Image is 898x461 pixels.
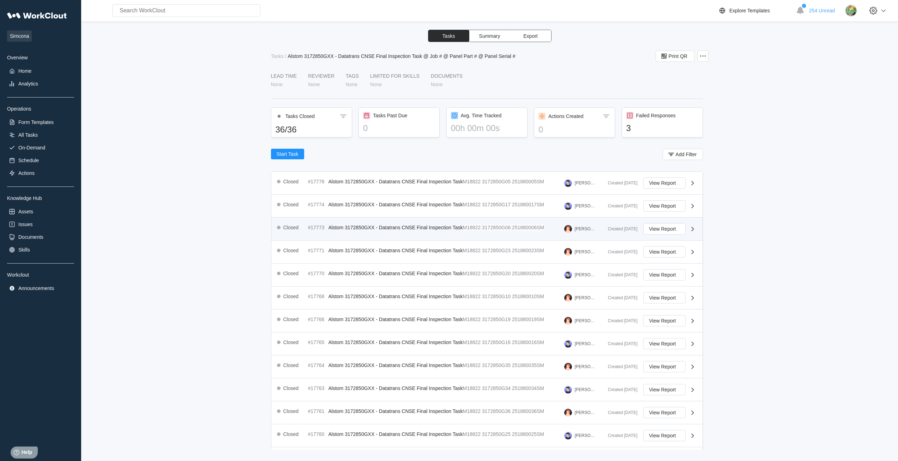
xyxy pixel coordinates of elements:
div: #17763 [308,385,326,391]
div: LIMITED FOR SKILLS [370,73,420,79]
div: Created [DATE] [602,341,638,346]
div: Schedule [18,158,39,163]
mark: 3172850G34 [482,385,511,391]
mark: M18822 [463,294,481,299]
span: 254 Unread [809,8,835,13]
div: #17768 [308,294,326,299]
mark: 251880035SM [512,362,544,368]
a: Closed#17763Alstom 3172850GXX - Datatrans CNSE Final Inspection TaskM188223172850G34251880034SM[P... [271,378,703,401]
span: Alstom 3172850GXX - Datatrans CNSE Final Inspection Task [329,431,463,437]
span: View Report [649,249,676,254]
div: Created [DATE] [602,410,638,415]
div: Analytics [18,81,38,87]
span: Alstom 3172850GXX - Datatrans CNSE Final Inspection Task [329,271,463,276]
a: Explore Templates [718,6,792,15]
div: Operations [7,106,74,112]
input: Search WorkClout [112,4,260,17]
a: Schedule [7,155,74,165]
button: Add Filter [663,149,703,160]
a: Documents [7,232,74,242]
div: 0 [363,123,435,133]
mark: M18822 [463,317,481,322]
a: Closed#17778Alstom 3172850GXX - Datatrans CNSE Final Inspection TaskM188223172850G05251880005SM[P... [271,172,703,195]
button: Start Task [271,149,304,159]
button: Print QR [656,51,694,62]
div: Documents [18,234,43,240]
div: [PERSON_NAME] [575,203,597,208]
button: View Report [643,177,686,189]
a: Closed#17771Alstom 3172850GXX - Datatrans CNSE Final Inspection TaskM188223172850G23251880023SM[P... [271,241,703,264]
mark: 251880005SM [512,179,544,184]
div: Closed [283,294,299,299]
mark: 3172850G16 [482,339,511,345]
span: View Report [649,410,676,415]
button: Export [510,30,551,42]
span: Export [523,34,537,39]
div: Skills [18,247,30,253]
div: Created [DATE] [602,203,638,208]
span: View Report [649,433,676,438]
div: Created [DATE] [602,272,638,277]
div: Created [DATE] [602,433,638,438]
button: View Report [643,223,686,235]
div: Closed [283,248,299,253]
mark: M18822 [463,271,481,276]
mark: 251880034SM [512,385,544,391]
span: Alstom 3172850GXX - Datatrans CNSE Final Inspection Task [329,408,463,414]
mark: M18822 [463,408,481,414]
img: user-5.png [564,271,572,279]
div: None [308,82,320,87]
img: user-2.png [564,294,572,302]
div: Tasks [271,53,284,59]
a: Actions [7,168,74,178]
a: Closed#17764Alstom 3172850GXX - Datatrans CNSE Final Inspection TaskM188223172850G35251880035SM[P... [271,355,703,378]
div: Actions [18,170,35,176]
span: Tasks [442,34,455,39]
div: On-Demand [18,145,45,150]
a: Skills [7,245,74,255]
mark: 251880025SM [512,431,544,437]
mark: 3172850G06 [482,225,511,230]
div: 36/36 [276,125,348,135]
div: #17770 [308,271,326,276]
mark: 3172850G23 [482,248,511,253]
div: Avg. Time Tracked [461,113,502,118]
div: Explore Templates [729,8,770,13]
a: Closed#17760Alstom 3172850GXX - Datatrans CNSE Final Inspection TaskM188223172850G25251880025SM[P... [271,424,703,447]
div: #17761 [308,408,326,414]
img: images.jpg [845,5,857,17]
div: #17766 [308,317,326,322]
div: Created [DATE] [602,181,638,185]
span: Add Filter [676,152,697,157]
div: Knowledge Hub [7,195,74,201]
div: [PERSON_NAME] [575,249,597,254]
img: user-5.png [564,340,572,348]
mark: 3172850G25 [482,431,511,437]
a: Closed#17770Alstom 3172850GXX - Datatrans CNSE Final Inspection TaskM188223172850G20251880020SM[P... [271,264,703,286]
button: View Report [643,338,686,349]
span: Alstom 3172850GXX - Datatrans CNSE Final Inspection Task [329,225,463,230]
span: Simcona [7,30,32,42]
mark: 251880036SM [512,408,544,414]
mark: M18822 [463,431,481,437]
button: View Report [643,246,686,258]
img: user-5.png [564,202,572,210]
span: View Report [649,226,676,231]
div: [PERSON_NAME] [575,433,597,438]
mark: M18822 [463,385,481,391]
mark: 3172850G36 [482,408,511,414]
div: #17778 [308,179,326,184]
mark: 251880010SM [512,294,544,299]
a: Tasks [271,53,285,59]
mark: 251880020SM [512,271,544,276]
div: Closed [283,202,299,207]
mark: 251880017SM [512,202,544,207]
div: None [431,82,442,87]
mark: 3172850G05 [482,179,511,184]
div: [PERSON_NAME] [575,272,597,277]
span: View Report [649,341,676,346]
div: Created [DATE] [602,249,638,254]
span: Alstom 3172850GXX - Datatrans CNSE Final Inspection Task [329,317,463,322]
span: View Report [649,318,676,323]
